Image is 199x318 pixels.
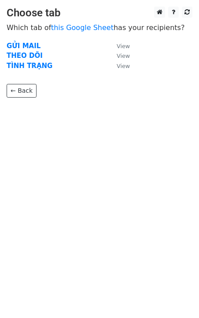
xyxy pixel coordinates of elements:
[51,23,114,32] a: this Google Sheet
[108,42,130,50] a: View
[117,63,130,69] small: View
[108,52,130,60] a: View
[108,62,130,70] a: View
[7,23,192,32] p: Which tab of has your recipients?
[7,52,43,60] a: THEO DÕI
[7,62,52,70] a: TÌNH TRẠNG
[117,43,130,49] small: View
[7,42,41,50] a: GỬI MAIL
[117,53,130,59] small: View
[7,7,192,19] h3: Choose tab
[7,84,37,98] a: ← Back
